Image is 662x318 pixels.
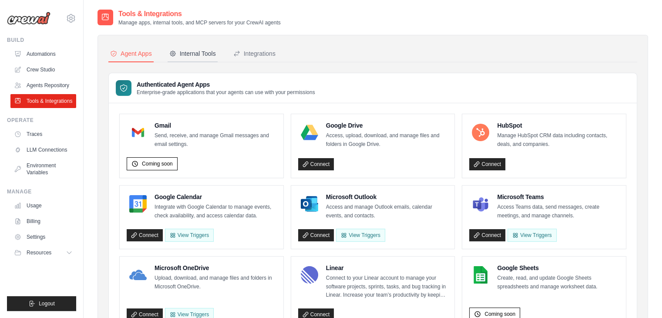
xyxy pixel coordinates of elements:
h4: Microsoft OneDrive [155,264,276,272]
span: Coming soon [484,311,515,318]
button: View Triggers [165,229,214,242]
h4: HubSpot [497,121,619,130]
p: Enterprise-grade applications that your agents can use with your permissions [137,89,315,96]
a: Usage [10,199,76,213]
p: Connect to your Linear account to manage your software projects, sprints, tasks, and bug tracking... [326,274,448,300]
img: Linear Logo [301,266,318,284]
p: Upload, download, and manage files and folders in Microsoft OneDrive. [155,274,276,291]
span: Logout [39,300,55,307]
img: HubSpot Logo [472,124,489,141]
img: Microsoft Teams Logo [472,195,489,213]
button: Logout [7,296,76,311]
h4: Linear [326,264,448,272]
div: Operate [7,117,76,124]
p: Integrate with Google Calendar to manage events, check availability, and access calendar data. [155,203,276,220]
div: Internal Tools [169,49,216,58]
a: Automations [10,47,76,61]
button: Integrations [232,46,277,62]
img: Google Sheets Logo [472,266,489,284]
a: Connect [469,158,505,170]
h4: Microsoft Outlook [326,193,448,201]
h4: Google Calendar [155,193,276,201]
a: Crew Studio [10,63,76,77]
span: Resources [27,249,51,256]
p: Access Teams data, send messages, create meetings, and manage channels. [497,203,619,220]
img: Microsoft OneDrive Logo [129,266,147,284]
button: Agent Apps [108,46,154,62]
h2: Tools & Integrations [118,9,281,19]
h4: Google Sheets [497,264,619,272]
a: Environment Variables [10,159,76,179]
img: Logo [7,12,50,25]
a: Connect [298,158,334,170]
p: Access and manage Outlook emails, calendar events, and contacts. [326,203,448,220]
a: Tools & Integrations [10,94,76,108]
a: Agents Repository [10,78,76,92]
p: Access, upload, download, and manage files and folders in Google Drive. [326,132,448,149]
h4: Gmail [155,121,276,130]
a: LLM Connections [10,143,76,157]
a: Connect [127,229,163,241]
button: Resources [10,246,76,260]
: View Triggers [336,229,385,242]
button: Internal Tools [168,46,218,62]
p: Manage apps, internal tools, and MCP servers for your CrewAI agents [118,19,281,26]
img: Google Drive Logo [301,124,318,141]
div: Manage [7,188,76,195]
a: Connect [469,229,505,241]
img: Gmail Logo [129,124,147,141]
a: Connect [298,229,334,241]
span: Coming soon [142,160,173,167]
h4: Microsoft Teams [497,193,619,201]
div: Integrations [233,49,276,58]
img: Microsoft Outlook Logo [301,195,318,213]
a: Traces [10,127,76,141]
a: Billing [10,214,76,228]
p: Send, receive, and manage Gmail messages and email settings. [155,132,276,149]
p: Create, read, and update Google Sheets spreadsheets and manage worksheet data. [497,274,619,291]
a: Settings [10,230,76,244]
div: Agent Apps [110,49,152,58]
h3: Authenticated Agent Apps [137,80,315,89]
div: Build [7,37,76,44]
img: Google Calendar Logo [129,195,147,213]
h4: Google Drive [326,121,448,130]
p: Manage HubSpot CRM data including contacts, deals, and companies. [497,132,619,149]
: View Triggers [507,229,556,242]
